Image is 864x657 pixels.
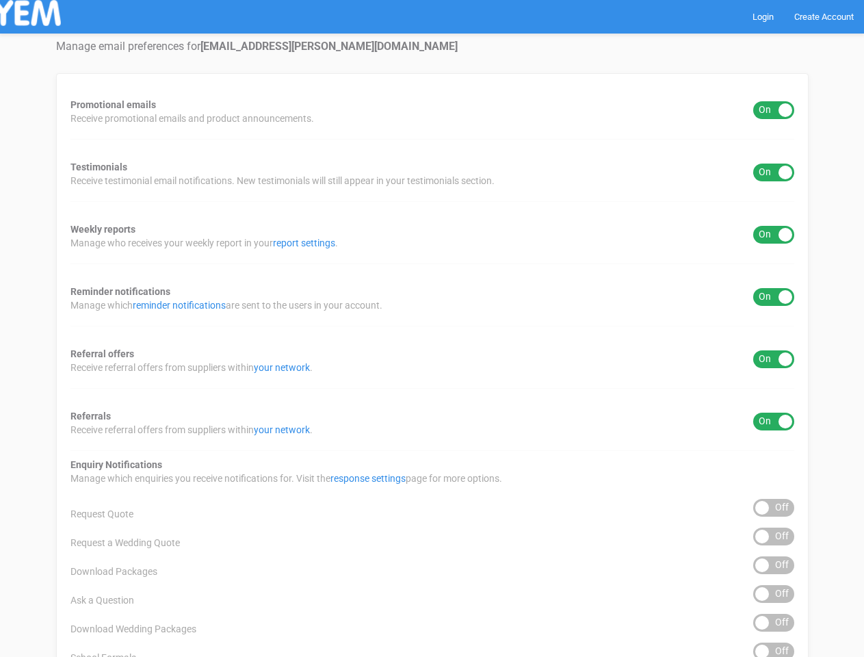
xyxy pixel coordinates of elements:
[200,40,458,53] strong: [EMAIL_ADDRESS][PERSON_NAME][DOMAIN_NAME]
[70,472,502,485] span: Manage which enquiries you receive notifications for. Visit the page for more options.
[70,593,134,607] span: Ask a Question
[70,112,314,125] span: Receive promotional emails and product announcements.
[70,622,196,636] span: Download Wedding Packages
[70,565,157,578] span: Download Packages
[56,40,809,53] h4: Manage email preferences for
[133,300,226,311] a: reminder notifications
[70,174,495,188] span: Receive testimonial email notifications. New testimonials will still appear in your testimonials ...
[70,162,127,172] strong: Testimonials
[70,361,313,374] span: Receive referral offers from suppliers within .
[70,236,338,250] span: Manage who receives your weekly report in your .
[254,424,310,435] a: your network
[70,224,135,235] strong: Weekly reports
[70,298,382,312] span: Manage which are sent to the users in your account.
[70,423,313,437] span: Receive referral offers from suppliers within .
[70,507,133,521] span: Request Quote
[70,348,134,359] strong: Referral offers
[70,411,111,422] strong: Referrals
[70,286,170,297] strong: Reminder notifications
[70,536,180,550] span: Request a Wedding Quote
[70,99,156,110] strong: Promotional emails
[254,362,310,373] a: your network
[330,473,406,484] a: response settings
[70,459,162,470] strong: Enquiry Notifications
[273,237,335,248] a: report settings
